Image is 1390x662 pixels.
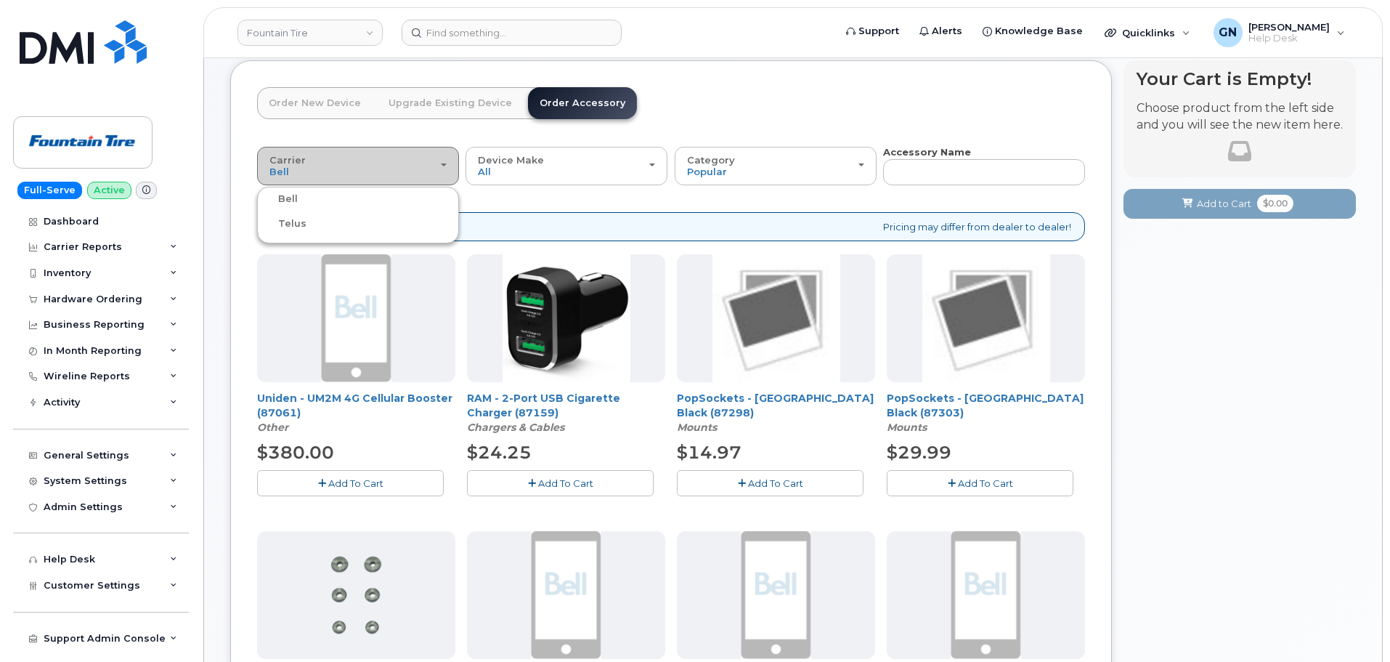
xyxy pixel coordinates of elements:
div: Quicklinks [1094,18,1200,47]
button: Add To Cart [887,470,1073,496]
iframe: Messenger Launcher [1327,599,1379,651]
a: RAM - 2-Port USB Cigarette Charger (87159) [467,392,620,419]
a: Upgrade Existing Device [377,87,524,119]
input: Find something... [402,20,622,46]
img: noImage.jpg [922,254,1050,382]
img: 742C360E-D99D-4689-929B-2D2ED04A2AC3.png [951,531,1020,659]
a: Fountain Tire [237,20,383,46]
button: Device Make All [466,147,667,185]
img: D923C004-5210-498B-98A4-6513BAE0A780.png [741,531,810,659]
em: Mounts [677,421,717,434]
h4: Your Cart is Empty! [1137,69,1343,89]
span: $380.00 [257,442,334,463]
em: Mounts [887,421,927,434]
span: Add To Cart [538,477,593,489]
img: E94D2B1D-7C0D-45F5-8222-2E151886E4FB.png [321,254,391,382]
span: Add to Cart [1197,197,1251,211]
span: Add To Cart [958,477,1013,489]
span: Device Make [478,154,544,166]
img: E777ABBB-9CD4-4D30-8662-8007A2A7E9C6.png [531,531,601,659]
a: Uniden - UM2M 4G Cellular Booster (87061) [257,392,452,419]
span: Add To Cart [748,477,803,489]
span: $24.25 [467,442,532,463]
img: noImage.jpg [712,254,840,382]
span: [PERSON_NAME] [1248,21,1330,33]
a: Order New Device [257,87,373,119]
span: $14.97 [677,442,741,463]
span: Knowledge Base [995,24,1083,39]
div: RAM - 2-Port USB Cigarette Charger (87159) [467,391,665,435]
span: Carrier [269,154,306,166]
span: Category [687,154,735,166]
span: Bell [269,166,289,177]
span: Quicklinks [1122,27,1175,39]
span: GN [1219,24,1237,41]
span: $29.99 [887,442,951,463]
span: Help Desk [1248,33,1330,44]
div: Geoffrey Newport [1203,18,1355,47]
a: Order Accessory [528,87,637,119]
p: Choose product from the left side and you will see the new item here. [1137,100,1343,134]
span: Popular [687,166,727,177]
button: Add To Cart [257,470,444,496]
span: All [478,166,491,177]
button: Carrier Bell [257,147,459,185]
span: Support [858,24,899,39]
div: PopSockets - Mount PopWallet+ Black (87303) [887,391,1085,435]
a: Alerts [909,17,972,46]
img: 4102E7A1-E8BA-43C1-98B4-CA3E0B3C7A8B.jpg [503,254,630,382]
div: Uniden - UM2M 4G Cellular Booster (87061) [257,391,455,435]
button: Add to Cart $0.00 [1123,189,1356,219]
button: Add To Cart [677,470,863,496]
button: Category Popular [675,147,877,185]
strong: Accessory Name [883,146,971,158]
span: $0.00 [1257,195,1293,212]
div: PopSockets - Mount PopWallet Black (87298) [677,391,875,435]
a: PopSockets - [GEOGRAPHIC_DATA] Black (87298) [677,392,874,419]
a: Support [836,17,909,46]
label: Bell [261,190,298,208]
span: Alerts [932,24,962,39]
em: Other [257,421,288,434]
span: Add To Cart [328,477,383,489]
button: Add To Cart [467,470,654,496]
img: 3B967C63-8BDC-46E7-AB3D-7814B67B96BE.png [293,531,420,659]
em: Chargers & Cables [467,421,564,434]
div: Pricing may differ from dealer to dealer! [257,212,1085,242]
a: Knowledge Base [972,17,1093,46]
label: Telus [261,215,306,233]
a: PopSockets - [GEOGRAPHIC_DATA] Black (87303) [887,392,1084,419]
